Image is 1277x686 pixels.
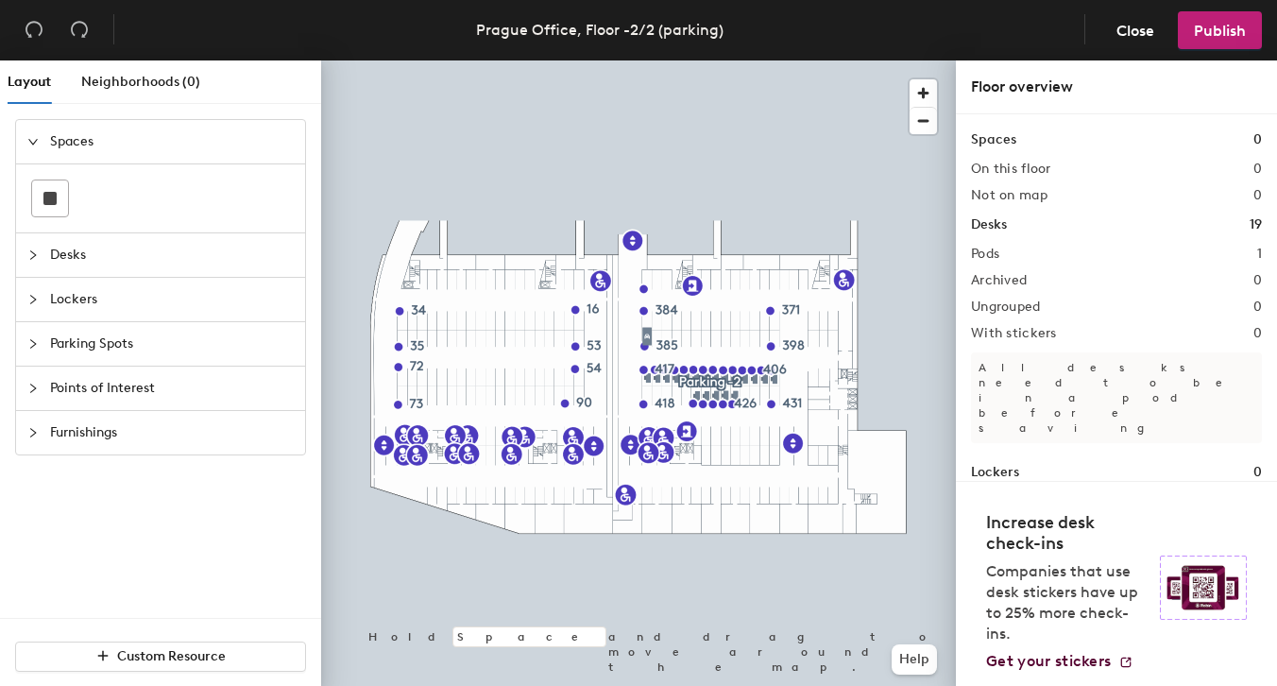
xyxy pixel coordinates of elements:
[50,278,294,321] span: Lockers
[971,300,1041,315] h2: Ungrouped
[971,273,1027,288] h2: Archived
[986,512,1149,554] h4: Increase desk check-ins
[50,233,294,277] span: Desks
[892,644,937,675] button: Help
[971,247,999,262] h2: Pods
[1253,462,1262,483] h1: 0
[1253,188,1262,203] h2: 0
[971,129,1016,150] h1: Spaces
[50,322,294,366] span: Parking Spots
[1178,11,1262,49] button: Publish
[27,294,39,305] span: collapsed
[971,188,1047,203] h2: Not on map
[971,462,1019,483] h1: Lockers
[971,352,1262,443] p: All desks need to be in a pod before saving
[971,214,1007,235] h1: Desks
[971,326,1057,341] h2: With stickers
[1253,300,1262,315] h2: 0
[1100,11,1170,49] button: Close
[1160,556,1247,620] img: Sticker logo
[986,561,1149,644] p: Companies that use desk stickers have up to 25% more check-ins.
[1253,273,1262,288] h2: 0
[476,18,724,42] div: Prague Office, Floor -2/2 (parking)
[1253,129,1262,150] h1: 0
[1116,22,1154,40] span: Close
[50,367,294,410] span: Points of Interest
[1253,326,1262,341] h2: 0
[27,383,39,394] span: collapsed
[50,120,294,163] span: Spaces
[27,338,39,350] span: collapsed
[971,162,1051,177] h2: On this floor
[1253,162,1262,177] h2: 0
[971,76,1262,98] div: Floor overview
[15,642,306,672] button: Custom Resource
[8,74,51,90] span: Layout
[27,136,39,147] span: expanded
[81,74,200,90] span: Neighborhoods (0)
[986,652,1133,671] a: Get your stickers
[117,648,226,664] span: Custom Resource
[60,11,98,49] button: Redo (⌘ + ⇧ + Z)
[50,411,294,454] span: Furnishings
[15,11,53,49] button: Undo (⌘ + Z)
[986,652,1111,670] span: Get your stickers
[27,427,39,438] span: collapsed
[1257,247,1262,262] h2: 1
[1250,214,1262,235] h1: 19
[1194,22,1246,40] span: Publish
[27,249,39,261] span: collapsed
